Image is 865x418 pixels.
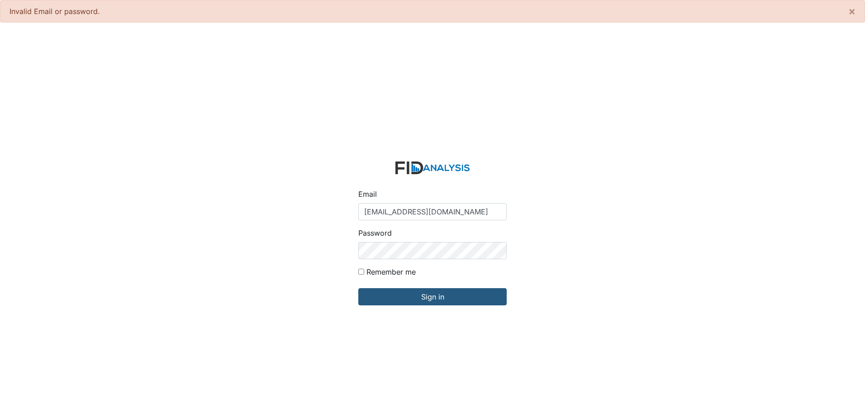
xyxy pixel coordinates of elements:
span: × [848,5,855,18]
label: Password [358,228,392,238]
label: Email [358,189,377,199]
button: × [839,0,865,22]
label: Remember me [366,266,416,277]
input: Sign in [358,288,507,305]
img: logo-2fc8c6e3336f68795322cb6e9a2b9007179b544421de10c17bdaae8622450297.svg [395,161,470,175]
